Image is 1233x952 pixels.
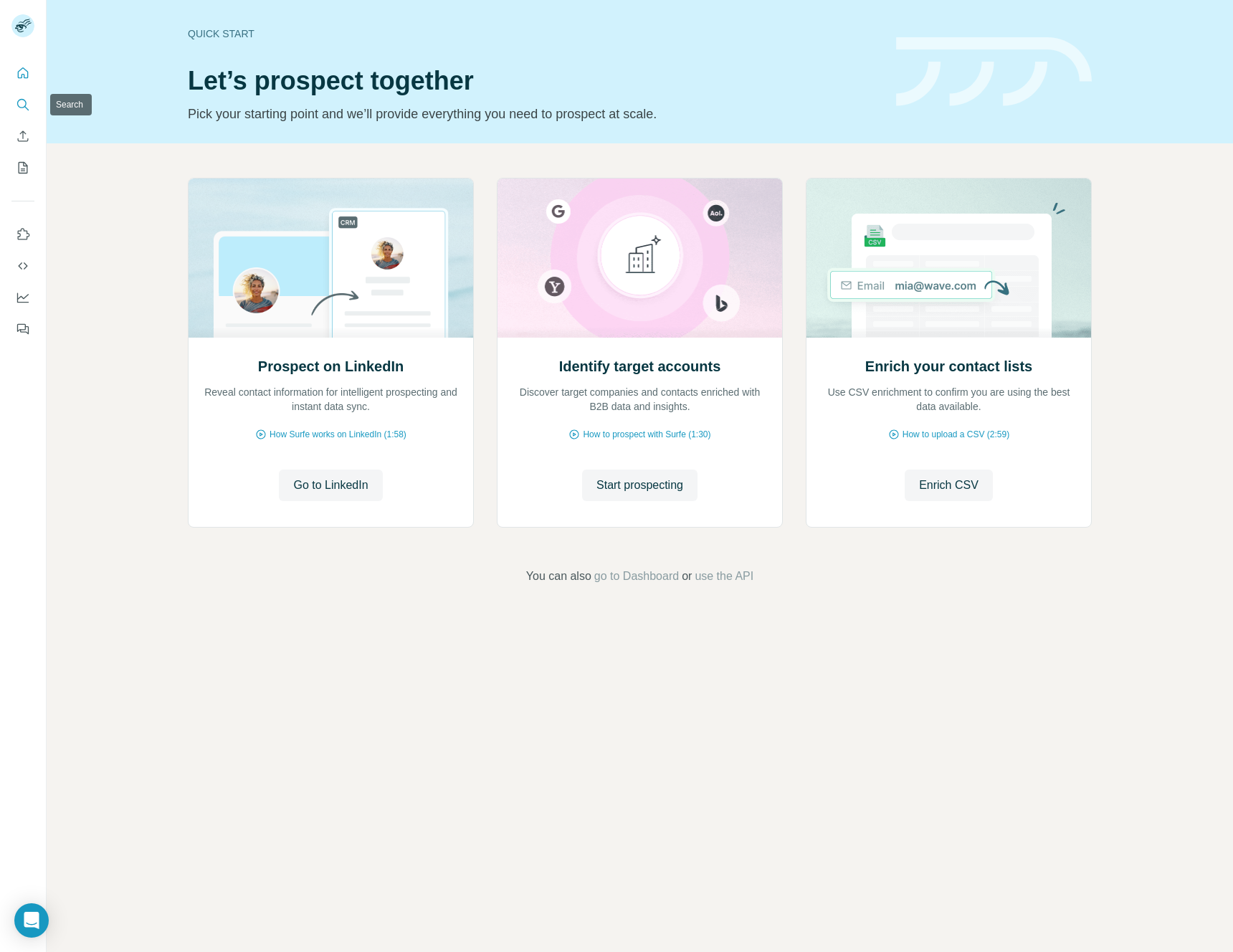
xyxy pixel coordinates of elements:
button: Enrich CSV [11,123,34,149]
img: banner [896,37,1092,107]
h2: Enrich your contact lists [865,356,1032,376]
h2: Identify target accounts [559,356,721,376]
button: Start prospecting [582,470,698,501]
div: Open Intercom Messenger [14,903,49,938]
span: Start prospecting [596,477,683,494]
img: Identify target accounts [497,178,783,338]
p: Use CSV enrichment to confirm you are using the best data available. [821,385,1077,414]
img: Enrich your contact lists [806,178,1092,338]
span: How to upload a CSV (2:59) [903,428,1009,441]
button: Dashboard [11,285,34,310]
span: Enrich CSV [919,477,979,494]
button: Use Surfe API [11,253,34,279]
p: Discover target companies and contacts enriched with B2B data and insights. [512,385,768,414]
p: Pick your starting point and we’ll provide everything you need to prospect at scale. [188,104,879,124]
button: Quick start [11,60,34,86]
button: Search [11,92,34,118]
button: Use Surfe on LinkedIn [11,222,34,247]
span: You can also [526,568,591,585]
h2: Prospect on LinkedIn [258,356,404,376]
button: Feedback [11,316,34,342]
button: use the API [695,568,753,585]
button: My lists [11,155,34,181]
button: Enrich CSV [905,470,993,501]
button: Go to LinkedIn [279,470,382,501]
h1: Let’s prospect together [188,67,879,95]
span: How to prospect with Surfe (1:30) [583,428,710,441]
span: or [682,568,692,585]
img: Prospect on LinkedIn [188,178,474,338]
p: Reveal contact information for intelligent prospecting and instant data sync. [203,385,459,414]
button: go to Dashboard [594,568,679,585]
span: Go to LinkedIn [293,477,368,494]
div: Quick start [188,27,879,41]
span: How Surfe works on LinkedIn (1:58) [270,428,406,441]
